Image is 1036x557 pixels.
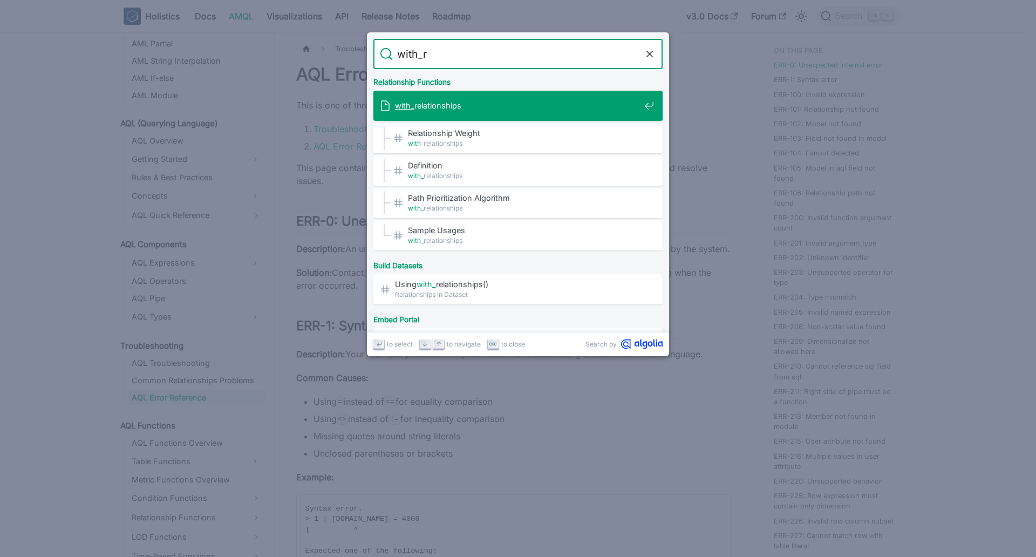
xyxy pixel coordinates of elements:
[373,274,663,304] a: Usingwith_relationships()​Relationships in Dataset
[408,128,640,138] span: Relationship Weight​
[373,220,663,250] a: Sample Usages​with_relationships
[393,39,643,69] input: Search docs
[373,91,663,121] a: with_relationships
[408,160,640,171] span: Definition​
[501,339,525,349] span: to close
[408,204,424,212] mark: with_
[395,279,640,289] span: Using relationships()​
[417,280,436,289] mark: with_
[408,203,640,213] span: relationships
[408,171,640,181] span: relationships
[643,47,656,60] button: Clear the query
[371,307,665,328] div: Embed Portal
[408,193,640,203] span: Path Prioritization Algorithm​
[375,340,383,348] svg: Enter key
[421,340,429,348] svg: Arrow down
[395,101,414,110] mark: with_
[489,340,497,348] svg: Escape key
[621,339,663,349] svg: Algolia
[373,155,663,186] a: Definition​with_relationships
[585,339,663,349] a: Search byAlgolia
[371,253,665,274] div: Build Datasets
[447,339,481,349] span: to navigate
[373,188,663,218] a: Path Prioritization Algorithm​with_relationships
[371,69,665,91] div: Relationship Functions
[585,339,617,349] span: Search by
[395,289,640,300] span: Relationships in Dataset
[408,236,424,244] mark: with_
[395,100,640,111] span: relationships
[435,340,443,348] svg: Arrow up
[408,138,640,148] span: relationships
[408,139,424,147] mark: with_
[408,225,640,235] span: Sample Usages​
[408,172,424,180] mark: with_
[373,328,663,358] a: Bypass permissionswith __ALL__​Embed Portal - Row-level Settings
[408,235,640,246] span: relationships
[387,339,413,349] span: to select
[373,123,663,153] a: Relationship Weight​with_relationships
